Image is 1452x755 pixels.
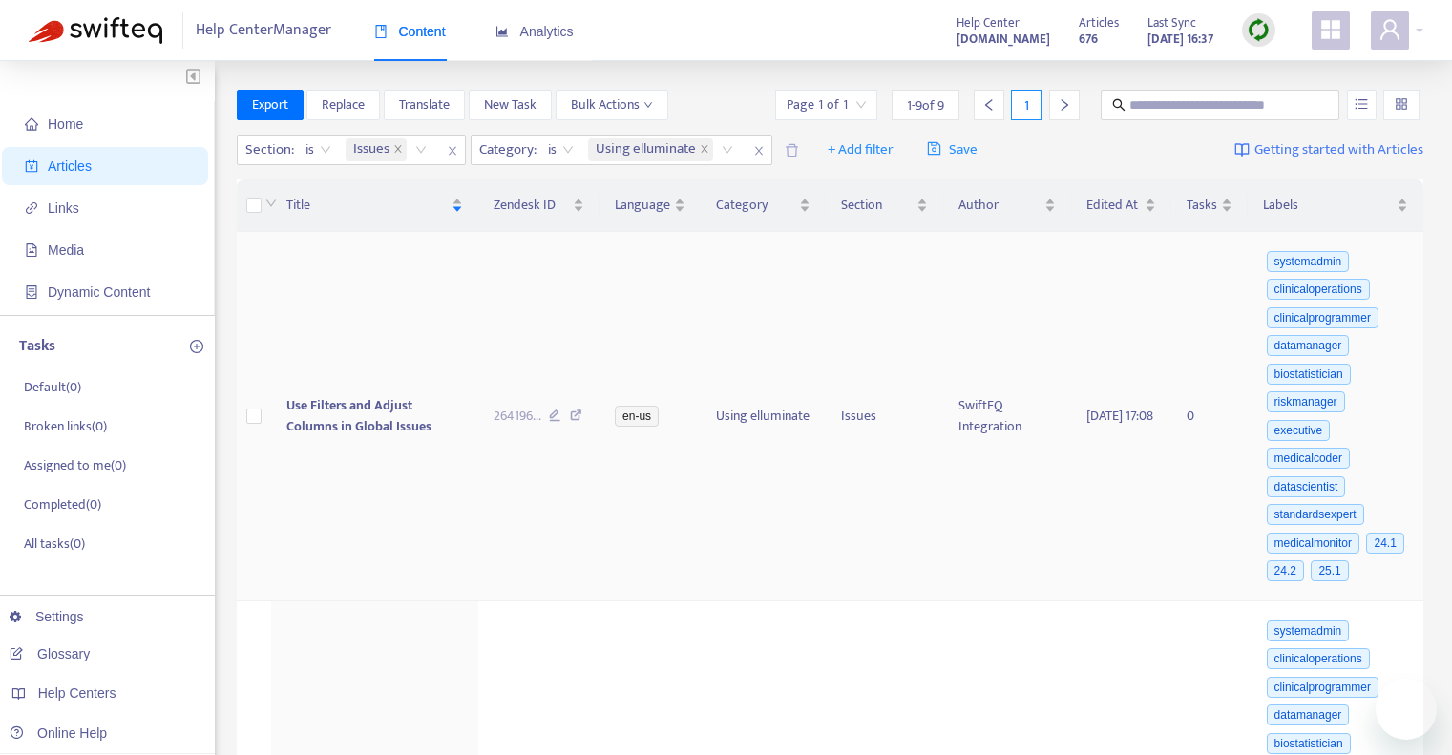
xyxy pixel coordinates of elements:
span: unordered-list [1355,97,1368,111]
span: user [1378,18,1401,41]
span: is [305,136,331,164]
span: down [265,198,277,209]
span: 24.1 [1366,533,1403,554]
button: Export [237,90,304,120]
span: Issues [353,138,389,161]
span: Issues [346,138,407,161]
img: image-link [1234,142,1250,157]
td: Using elluminate [701,232,826,601]
span: biostatistician [1267,733,1351,754]
span: Using elluminate [596,138,696,161]
span: Save [927,138,978,161]
img: Swifteq [29,17,162,44]
button: Replace [306,90,380,120]
a: Online Help [10,725,107,741]
span: Dynamic Content [48,284,150,300]
a: [DOMAIN_NAME] [957,28,1050,50]
td: 0 [1171,232,1248,601]
span: down [643,100,653,110]
p: Assigned to me ( 0 ) [24,455,126,475]
span: systemadmin [1267,251,1350,272]
iframe: Button to launch messaging window [1376,679,1437,740]
span: Analytics [495,24,574,39]
span: file-image [25,243,38,257]
span: Translate [399,94,450,115]
span: riskmanager [1267,391,1345,412]
span: Export [252,94,288,115]
button: New Task [469,90,552,120]
p: Default ( 0 ) [24,377,81,397]
span: close [747,139,771,162]
span: search [1112,98,1126,112]
span: save [927,141,941,156]
p: Completed ( 0 ) [24,494,101,514]
span: clinicalprogrammer [1267,677,1378,698]
span: systemadmin [1267,620,1350,641]
button: unordered-list [1347,90,1377,120]
th: Edited At [1071,179,1171,232]
img: sync.dc5367851b00ba804db3.png [1247,18,1271,42]
th: Labels [1248,179,1423,232]
span: Articles [48,158,92,174]
span: clinicalprogrammer [1267,307,1378,328]
span: home [25,117,38,131]
button: saveSave [913,135,992,165]
span: 25.1 [1311,560,1348,581]
span: clinicaloperations [1267,648,1370,669]
span: Bulk Actions [571,94,653,115]
span: right [1058,98,1071,112]
span: medicalcoder [1267,448,1350,469]
span: Labels [1263,195,1393,216]
th: Category [701,179,826,232]
span: Section [841,195,913,216]
span: Title [286,195,447,216]
span: Links [48,200,79,216]
span: 1 - 9 of 9 [907,95,944,115]
span: link [25,201,38,215]
span: Help Center Manager [196,12,331,49]
a: Getting started with Articles [1234,135,1423,165]
span: Content [374,24,446,39]
span: close [393,144,403,156]
span: Getting started with Articles [1254,139,1423,161]
p: All tasks ( 0 ) [24,534,85,554]
span: book [374,25,388,38]
th: Author [943,179,1071,232]
span: clinicaloperations [1267,279,1370,300]
span: 24.2 [1267,560,1304,581]
span: 264196 ... [494,406,541,427]
span: Category : [472,136,539,164]
span: executive [1267,420,1331,441]
span: datascientist [1267,476,1346,497]
strong: [DATE] 16:37 [1147,29,1213,50]
span: Help Centers [38,685,116,701]
div: 1 [1011,90,1042,120]
span: Articles [1079,12,1119,33]
span: Section : [238,136,297,164]
td: SwiftEQ Integration [943,232,1071,601]
span: + Add filter [828,138,894,161]
span: close [440,139,465,162]
span: account-book [25,159,38,173]
span: delete [785,143,799,157]
button: Bulk Actionsdown [556,90,668,120]
td: Issues [826,232,943,601]
span: [DATE] 17:08 [1086,405,1153,427]
span: Language [615,195,670,216]
a: Settings [10,609,84,624]
th: Section [826,179,943,232]
span: en-us [615,406,659,427]
span: Help Center [957,12,1020,33]
span: Media [48,242,84,258]
button: + Add filter [813,135,908,165]
span: Last Sync [1147,12,1196,33]
span: standardsexpert [1267,504,1364,525]
span: Edited At [1086,195,1141,216]
span: close [700,144,709,156]
span: medicalmonitor [1267,533,1359,554]
span: Using elluminate [588,138,713,161]
span: is [548,136,574,164]
span: container [25,285,38,299]
span: plus-circle [190,340,203,353]
span: Category [716,195,795,216]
